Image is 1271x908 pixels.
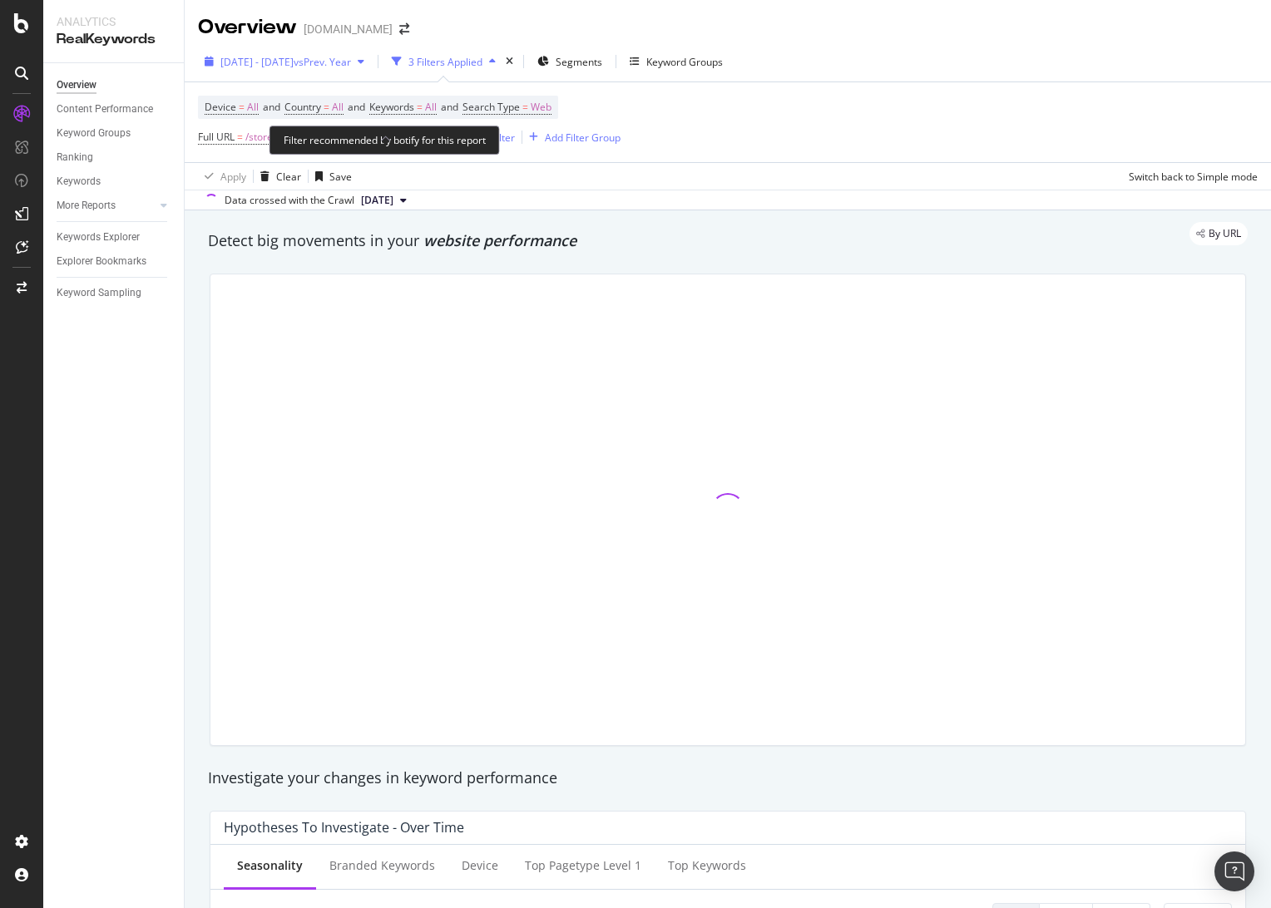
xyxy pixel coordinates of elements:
span: Full URL [198,130,235,144]
span: = [522,100,528,114]
div: Overview [198,13,297,42]
div: Content Performance [57,101,153,118]
span: 2025 Mar. 28th [361,193,393,208]
span: All [332,96,344,119]
div: Hypotheses to Investigate - Over Time [224,819,464,836]
a: More Reports [57,197,156,215]
button: Add Filter Group [522,127,621,147]
div: legacy label [1189,222,1248,245]
span: All [425,96,437,119]
div: Save [329,170,352,184]
span: and [348,100,365,114]
div: Keywords [57,173,101,190]
div: Ranking [57,149,93,166]
span: = [417,100,423,114]
span: Web [531,96,551,119]
div: Investigate your changes in keyword performance [208,767,1248,789]
button: Clear [254,163,301,190]
span: = [237,130,243,144]
div: Seasonality [237,857,303,874]
div: Filter recommended by botify for this report [270,126,500,155]
div: Branded Keywords [329,857,435,874]
div: Apply [220,170,246,184]
span: Search Type [462,100,520,114]
div: Open Intercom Messenger [1214,851,1254,891]
span: vs Prev. Year [294,55,351,69]
div: Add Filter Group [545,131,621,145]
button: Switch back to Simple mode [1122,163,1258,190]
span: Device [205,100,236,114]
span: and [441,100,458,114]
div: RealKeywords [57,30,171,49]
div: Switch back to Simple mode [1129,170,1258,184]
span: /store/[0-9]+ [245,126,304,149]
button: [DATE] - [DATE]vsPrev. Year [198,48,371,75]
div: More Reports [57,197,116,215]
span: Segments [556,55,602,69]
div: [DOMAIN_NAME] [304,21,393,37]
div: Overview [57,76,96,94]
button: [DATE] [354,190,413,210]
div: Clear [276,170,301,184]
a: Keywords Explorer [57,229,172,246]
div: Keyword Groups [646,55,723,69]
button: 3 Filters Applied [385,48,502,75]
span: Keywords [369,100,414,114]
a: Overview [57,76,172,94]
div: Keyword Groups [57,125,131,142]
button: Keyword Groups [623,48,729,75]
div: Keywords Explorer [57,229,140,246]
div: 3 Filters Applied [408,55,482,69]
button: Apply [198,163,246,190]
span: and [263,100,280,114]
div: Top Keywords [668,857,746,874]
button: Save [309,163,352,190]
div: arrow-right-arrow-left [399,23,409,35]
div: times [502,53,517,70]
span: = [324,100,329,114]
div: Explorer Bookmarks [57,253,146,270]
a: Keyword Groups [57,125,172,142]
span: [DATE] - [DATE] [220,55,294,69]
a: Content Performance [57,101,172,118]
a: Keyword Sampling [57,284,172,302]
div: Data crossed with the Crawl [225,193,354,208]
span: Country [284,100,321,114]
div: Top pagetype Level 1 [525,857,641,874]
span: All [247,96,259,119]
span: By URL [1209,229,1241,239]
a: Ranking [57,149,172,166]
button: Segments [531,48,609,75]
a: Explorer Bookmarks [57,253,172,270]
div: Keyword Sampling [57,284,141,302]
div: Device [462,857,498,874]
div: Analytics [57,13,171,30]
span: = [239,100,245,114]
a: Keywords [57,173,172,190]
